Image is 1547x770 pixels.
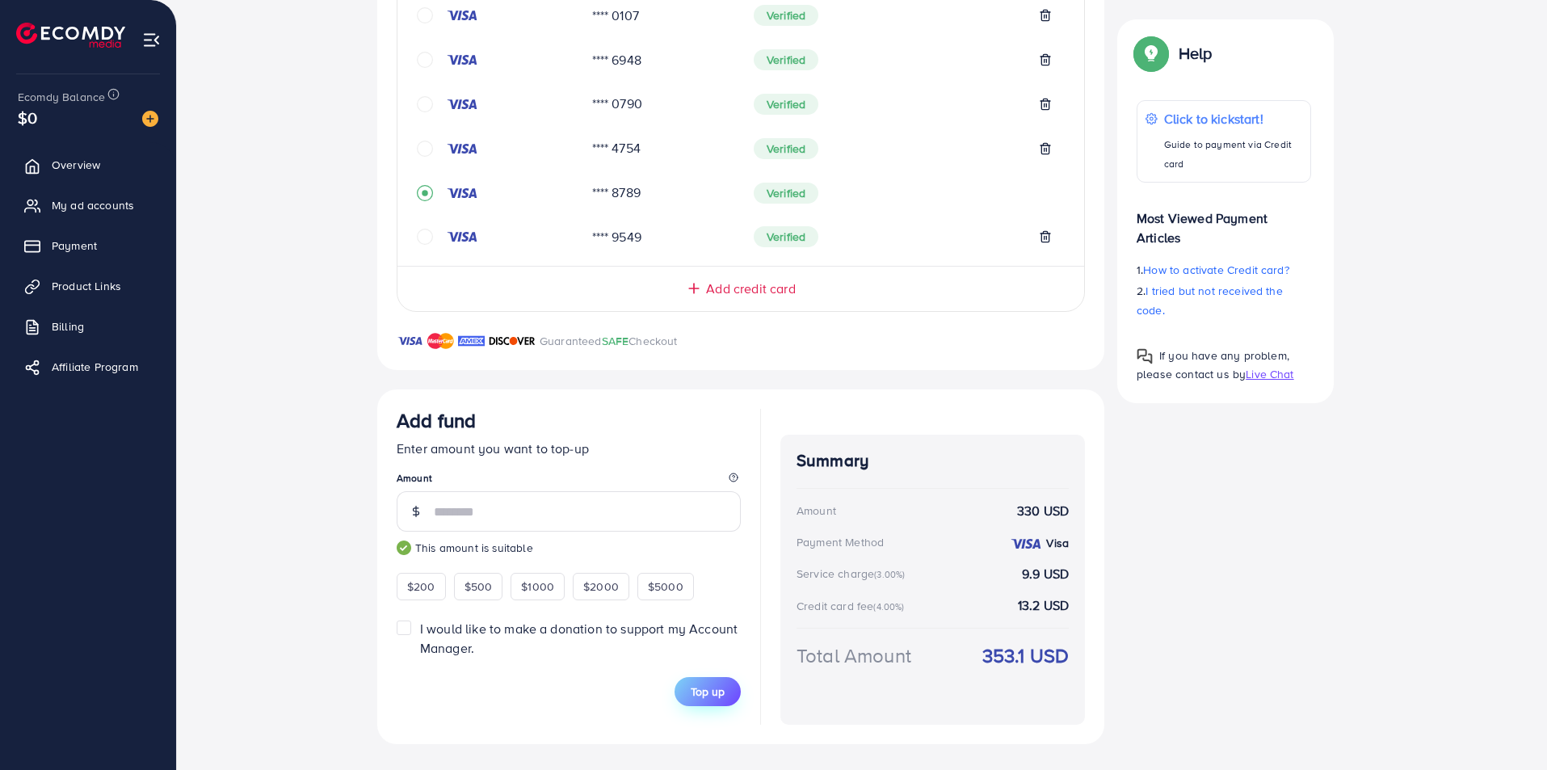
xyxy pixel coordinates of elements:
[648,579,683,595] span: $5000
[754,183,818,204] span: Verified
[18,89,105,105] span: Ecomdy Balance
[489,331,536,351] img: brand
[397,471,741,491] legend: Amount
[12,351,164,383] a: Affiliate Program
[52,278,121,294] span: Product Links
[691,684,725,700] span: Top up
[521,579,554,595] span: $1000
[1137,260,1311,280] p: 1.
[16,23,125,48] img: logo
[754,94,818,115] span: Verified
[446,187,478,200] img: credit
[417,52,433,68] svg: circle
[583,579,619,595] span: $2000
[754,5,818,26] span: Verified
[417,141,433,157] svg: circle
[1164,109,1302,128] p: Click to kickstart!
[12,149,164,181] a: Overview
[446,230,478,243] img: credit
[397,331,423,351] img: brand
[1010,537,1042,550] img: credit
[446,142,478,155] img: credit
[397,540,741,556] small: This amount is suitable
[754,226,818,247] span: Verified
[12,270,164,302] a: Product Links
[52,318,84,335] span: Billing
[706,280,795,298] span: Add credit card
[420,620,738,656] span: I would like to make a donation to support my Account Manager.
[1164,135,1302,174] p: Guide to payment via Credit card
[1179,44,1213,63] p: Help
[446,9,478,22] img: credit
[874,568,905,581] small: (3.00%)
[1017,502,1069,520] strong: 330 USD
[797,598,910,614] div: Credit card fee
[397,439,741,458] p: Enter amount you want to top-up
[1137,39,1166,68] img: Popup guide
[52,197,134,213] span: My ad accounts
[1137,348,1153,364] img: Popup guide
[52,238,97,254] span: Payment
[1478,697,1535,758] iframe: Chat
[602,333,629,349] span: SAFE
[12,229,164,262] a: Payment
[465,579,493,595] span: $500
[1137,196,1311,247] p: Most Viewed Payment Articles
[1143,262,1288,278] span: How to activate Credit card?
[797,534,884,550] div: Payment Method
[446,53,478,66] img: credit
[417,96,433,112] svg: circle
[1246,366,1293,382] span: Live Chat
[427,331,454,351] img: brand
[458,331,485,351] img: brand
[18,106,37,129] span: $0
[797,451,1069,471] h4: Summary
[982,642,1069,670] strong: 353.1 USD
[540,331,678,351] p: Guaranteed Checkout
[1022,565,1069,583] strong: 9.9 USD
[675,677,741,706] button: Top up
[797,566,910,582] div: Service charge
[797,642,911,670] div: Total Amount
[446,98,478,111] img: credit
[797,503,836,519] div: Amount
[142,111,158,127] img: image
[754,138,818,159] span: Verified
[1018,596,1069,615] strong: 13.2 USD
[142,31,161,49] img: menu
[754,49,818,70] span: Verified
[1137,347,1289,382] span: If you have any problem, please contact us by
[52,157,100,173] span: Overview
[417,229,433,245] svg: circle
[397,541,411,555] img: guide
[407,579,435,595] span: $200
[1137,281,1311,320] p: 2.
[12,189,164,221] a: My ad accounts
[1046,535,1069,551] strong: Visa
[417,185,433,201] svg: record circle
[873,600,904,613] small: (4.00%)
[397,409,476,432] h3: Add fund
[52,359,138,375] span: Affiliate Program
[1137,283,1283,318] span: I tried but not received the code.
[417,7,433,23] svg: circle
[12,310,164,343] a: Billing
